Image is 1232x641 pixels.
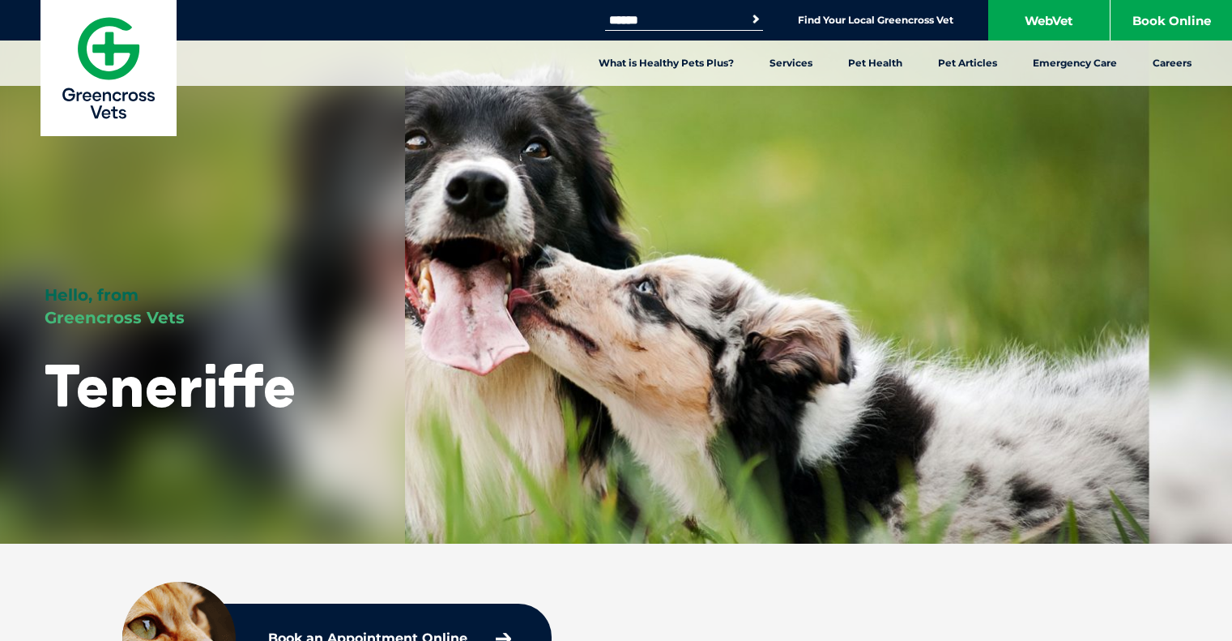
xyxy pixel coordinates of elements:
a: Pet Articles [920,41,1015,86]
a: Services [752,41,830,86]
a: Careers [1135,41,1209,86]
button: Search [748,11,764,28]
a: What is Healthy Pets Plus? [581,41,752,86]
span: Greencross Vets [45,308,185,327]
a: Emergency Care [1015,41,1135,86]
span: Hello, from [45,285,139,305]
a: Find Your Local Greencross Vet [798,14,953,27]
h1: Teneriffe [45,353,296,417]
a: Pet Health [830,41,920,86]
